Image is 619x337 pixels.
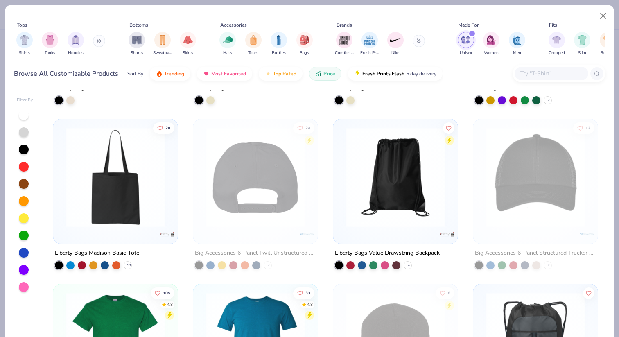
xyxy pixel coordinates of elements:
[129,21,148,29] div: Bottoms
[42,32,58,56] button: filter button
[461,35,470,45] img: Unisex Image
[159,226,175,242] img: Liberty Bags logo
[360,50,379,56] span: Fresh Prints
[55,248,139,258] div: Liberty Bags Madison Basic Tote
[305,126,310,130] span: 24
[68,50,84,56] span: Hoodies
[19,50,30,56] span: Shirts
[153,32,172,56] button: filter button
[153,32,172,56] div: filter for Sweatpants
[183,35,193,45] img: Skirts Image
[348,67,443,81] button: Fresh Prints Flash5 day delivery
[272,50,286,56] span: Bottles
[274,35,283,45] img: Bottles Image
[195,83,292,93] div: Liberty Bags Oad Cotton Canvas Tote
[296,32,313,56] div: filter for Bags
[406,262,410,267] span: + 4
[578,35,587,45] img: Slim Image
[300,50,309,56] span: Bags
[14,69,118,79] div: Browse All Customizable Products
[481,127,590,227] img: b55443c0-e279-45e2-9b2b-1670d31d65e7
[549,21,557,29] div: Fits
[309,67,341,81] button: Price
[158,35,167,45] img: Sweatpants Image
[131,50,143,56] span: Shorts
[150,67,190,81] button: Trending
[546,262,550,267] span: + 2
[578,226,595,242] img: Big Accessories logo
[354,70,361,77] img: flash.gif
[549,32,565,56] div: filter for Cropped
[129,32,145,56] div: filter for Shorts
[338,34,350,46] img: Comfort Colors Image
[271,32,287,56] button: filter button
[20,35,29,45] img: Shirts Image
[293,287,314,299] button: Like
[603,35,612,45] img: Regular Image
[364,34,376,46] img: Fresh Prints Image
[45,50,55,56] span: Tanks
[211,70,246,77] span: Most Favorited
[475,248,596,258] div: Big Accessories 6-Panel Structured Trucker Cap
[16,32,33,56] div: filter for Shirts
[546,98,550,103] span: + 7
[573,122,594,133] button: Like
[154,122,175,133] button: Like
[156,70,163,77] img: trending.gif
[300,35,309,45] img: Bags Image
[323,70,335,77] span: Price
[42,32,58,56] div: filter for Tanks
[309,127,418,227] img: 571354c7-8467-49dc-b410-bf13f3113a40
[335,248,440,258] div: Liberty Bags Value Drawstring Backpack
[127,70,143,77] div: Sort By
[203,70,210,77] img: most_fav.gif
[166,126,171,130] span: 20
[125,262,131,267] span: + 13
[484,50,499,56] span: Women
[362,70,404,77] span: Fresh Prints Flash
[195,248,316,258] div: Big Accessories 6-Panel Twill Unstructured Cap
[549,50,565,56] span: Cropped
[509,32,525,56] div: filter for Men
[167,301,173,308] div: 4.8
[335,32,354,56] button: filter button
[341,127,450,227] img: 80f2beec-3adc-466b-97b8-b98190aa334b
[458,32,474,56] button: filter button
[223,50,232,56] span: Hats
[513,35,522,45] img: Men Image
[219,32,236,56] div: filter for Hats
[458,21,479,29] div: Made For
[335,32,354,56] div: filter for Comfort Colors
[45,35,54,45] img: Tanks Image
[483,32,499,56] div: filter for Women
[337,21,352,29] div: Brands
[460,50,472,56] span: Unisex
[443,122,454,133] button: Like
[273,70,296,77] span: Top Rated
[585,126,590,130] span: 12
[17,97,33,103] div: Filter By
[307,301,313,308] div: 4.8
[249,35,258,45] img: Totes Image
[552,35,561,45] img: Cropped Image
[223,35,233,45] img: Hats Image
[449,127,557,227] img: 5137e753-f7bf-4df4-ba06-b4c8bcef21cb
[180,32,196,56] button: filter button
[220,21,247,29] div: Accessories
[483,32,499,56] button: filter button
[600,32,616,56] button: filter button
[219,32,236,56] button: filter button
[335,50,354,56] span: Comfort Colors
[17,21,27,29] div: Tops
[183,50,193,56] span: Skirts
[61,127,169,227] img: c431783e-cbdd-48fb-9d05-12a25a95a0ef
[387,32,404,56] div: filter for Nike
[487,35,496,45] img: Women Image
[574,32,590,56] div: filter for Slim
[55,83,137,93] div: Liberty Bags Small Canvas Tote
[132,35,142,45] img: Shorts Image
[458,32,474,56] div: filter for Unisex
[299,226,315,242] img: Big Accessories logo
[513,50,521,56] span: Men
[164,70,184,77] span: Trending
